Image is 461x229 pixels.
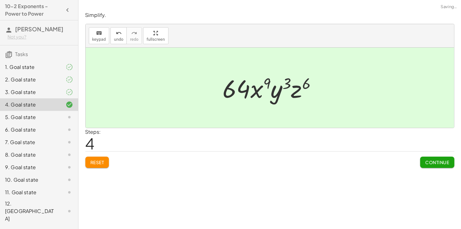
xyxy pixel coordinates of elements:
[110,27,127,44] button: undoundo
[425,159,449,165] span: Continue
[15,51,28,57] span: Tasks
[66,207,73,215] i: Task not started.
[66,151,73,159] i: Task not started.
[5,138,56,146] div: 7. Goal state
[5,164,56,171] div: 9. Goal state
[85,128,101,135] label: Steps:
[130,37,138,42] span: redo
[89,27,110,44] button: keyboardkeypad
[5,176,56,184] div: 10. Goal state
[5,113,56,121] div: 5. Goal state
[5,189,56,196] div: 11. Goal state
[66,113,73,121] i: Task not started.
[116,29,122,37] i: undo
[441,4,457,10] span: Saving…
[131,29,137,37] i: redo
[5,76,56,83] div: 2. Goal state
[8,34,73,40] div: Not you?
[96,29,102,37] i: keyboard
[114,37,123,42] span: undo
[5,200,56,222] div: 12. [GEOGRAPHIC_DATA]
[66,189,73,196] i: Task not started.
[85,157,109,168] button: Reset
[66,164,73,171] i: Task not started.
[143,27,168,44] button: fullscreen
[126,27,142,44] button: redoredo
[85,134,95,153] span: 4
[5,63,56,71] div: 1. Goal state
[85,12,454,19] p: Simplify.
[90,159,104,165] span: Reset
[66,126,73,133] i: Task not started.
[5,101,56,108] div: 4. Goal state
[5,126,56,133] div: 6. Goal state
[147,37,165,42] span: fullscreen
[420,157,454,168] button: Continue
[5,88,56,96] div: 3. Goal state
[66,63,73,71] i: Task finished and part of it marked as correct.
[66,176,73,184] i: Task not started.
[92,37,106,42] span: keypad
[5,3,62,18] h4: 10-2 Exponents - Power to Power
[15,25,63,33] span: [PERSON_NAME]
[66,101,73,108] i: Task finished and correct.
[5,151,56,159] div: 8. Goal state
[66,76,73,83] i: Task finished and part of it marked as correct.
[66,88,73,96] i: Task finished and part of it marked as correct.
[66,138,73,146] i: Task not started.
